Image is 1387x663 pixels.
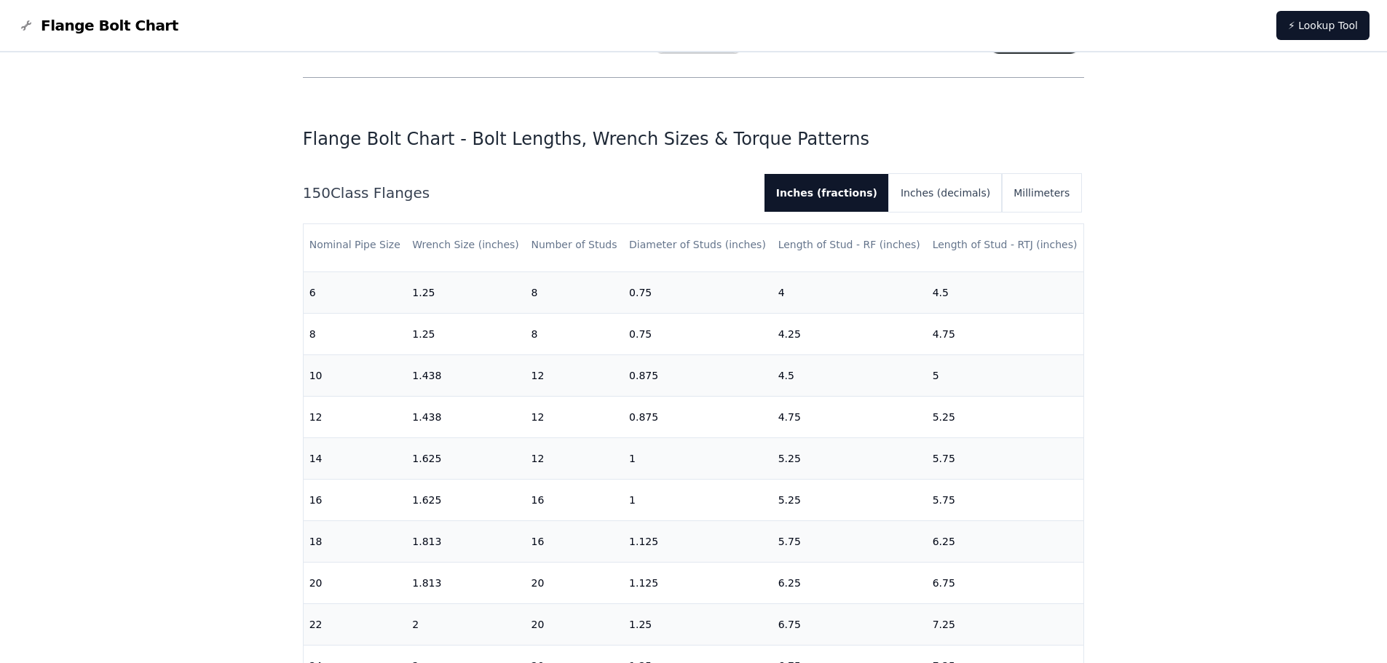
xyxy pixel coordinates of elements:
th: Number of Studs [525,224,623,266]
th: Length of Stud - RF (inches) [772,224,927,266]
td: 6.25 [772,563,927,604]
td: 6.75 [772,604,927,646]
td: 1.125 [623,563,772,604]
td: 16 [525,480,623,521]
th: Nominal Pipe Size [304,224,407,266]
td: 1.625 [406,480,525,521]
button: Millimeters [1002,174,1081,212]
td: 5.75 [772,521,927,563]
td: 18 [304,521,407,563]
td: 4 [772,272,927,314]
td: 20 [304,563,407,604]
td: 22 [304,604,407,646]
td: 1.125 [623,521,772,563]
td: 1.438 [406,355,525,397]
td: 4.5 [772,355,927,397]
th: Wrench Size (inches) [406,224,525,266]
img: Flange Bolt Chart Logo [17,17,35,34]
td: 16 [525,521,623,563]
td: 8 [525,272,623,314]
td: 14 [304,438,407,480]
td: 1.438 [406,397,525,438]
td: 10 [304,355,407,397]
td: 4.5 [927,272,1084,314]
button: Inches (fractions) [764,174,889,212]
td: 8 [304,314,407,355]
td: 6 [304,272,407,314]
td: 12 [525,438,623,480]
td: 7.25 [927,604,1084,646]
td: 1.625 [406,438,525,480]
td: 5.75 [927,438,1084,480]
td: 20 [525,563,623,604]
td: 5.25 [927,397,1084,438]
td: 5.25 [772,480,927,521]
td: 0.875 [623,355,772,397]
td: 4.75 [927,314,1084,355]
td: 12 [525,355,623,397]
td: 6.75 [927,563,1084,604]
td: 16 [304,480,407,521]
td: 0.75 [623,272,772,314]
td: 4.75 [772,397,927,438]
span: Flange Bolt Chart [41,15,178,36]
td: 1.25 [406,314,525,355]
td: 1.813 [406,563,525,604]
button: Inches (decimals) [889,174,1002,212]
a: ⚡ Lookup Tool [1276,11,1370,40]
h2: 150 Class Flanges [303,183,753,203]
td: 12 [304,397,407,438]
td: 1.25 [623,604,772,646]
th: Diameter of Studs (inches) [623,224,772,266]
th: Length of Stud - RTJ (inches) [927,224,1084,266]
td: 8 [525,314,623,355]
a: Flange Bolt Chart LogoFlange Bolt Chart [17,15,178,36]
h1: Flange Bolt Chart - Bolt Lengths, Wrench Sizes & Torque Patterns [303,127,1085,151]
td: 12 [525,397,623,438]
td: 2 [406,604,525,646]
td: 4.25 [772,314,927,355]
td: 1 [623,480,772,521]
td: 6.25 [927,521,1084,563]
td: 1.813 [406,521,525,563]
td: 1.25 [406,272,525,314]
td: 0.75 [623,314,772,355]
td: 1 [623,438,772,480]
td: 5.75 [927,480,1084,521]
td: 0.875 [623,397,772,438]
td: 5.25 [772,438,927,480]
td: 20 [525,604,623,646]
td: 5 [927,355,1084,397]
